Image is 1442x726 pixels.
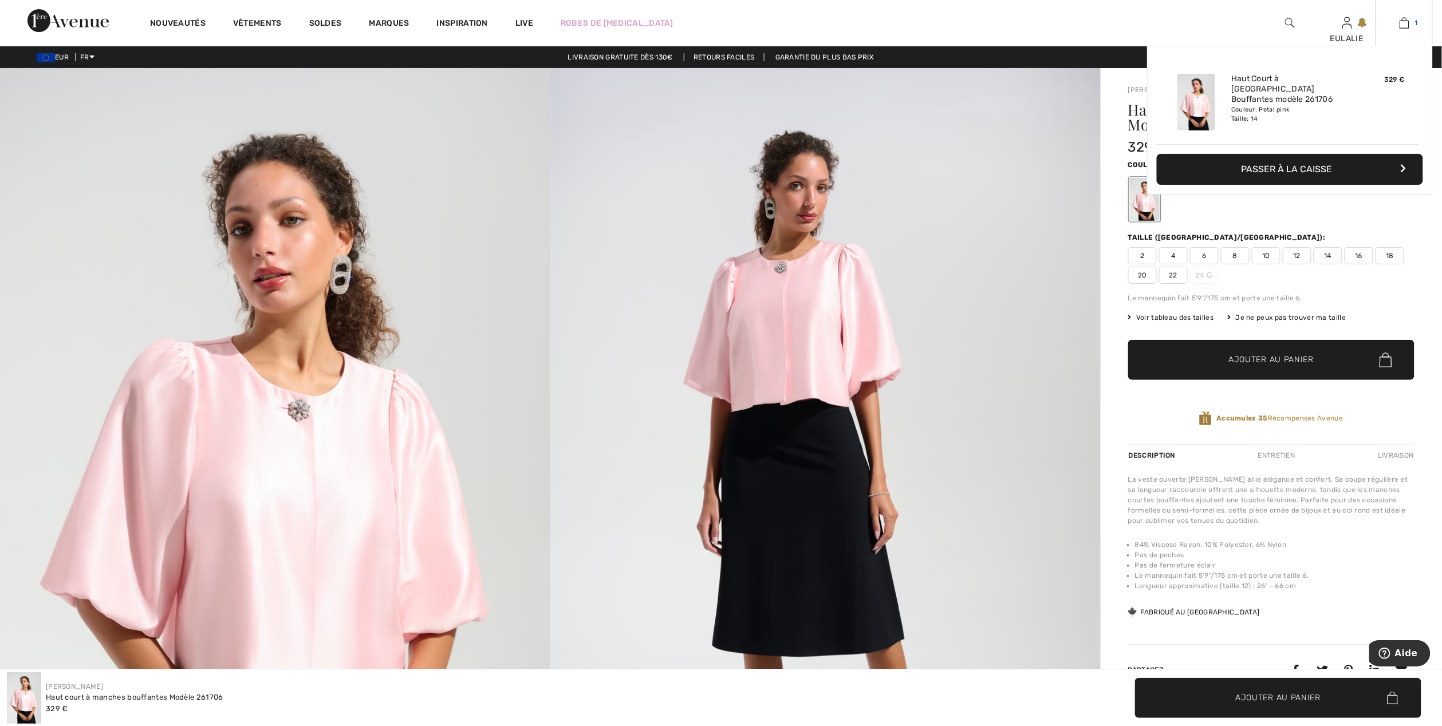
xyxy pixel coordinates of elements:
span: 20 [1128,267,1157,284]
span: Inspiration [437,18,488,30]
div: Taille ([GEOGRAPHIC_DATA]/[GEOGRAPHIC_DATA]): [1128,232,1328,243]
span: 329 € [1128,139,1167,155]
a: Live [515,17,533,29]
a: Livraison gratuite dès 130€ [559,53,682,61]
button: Ajouter au panier [1128,340,1415,380]
div: Description [1128,445,1178,466]
strong: Accumulez 35 [1216,414,1268,422]
div: Petal pink [1130,178,1160,221]
img: Récompenses Avenue [1199,411,1212,426]
li: Le mannequin fait 5'9"/175 cm et porte une taille 6. [1135,570,1415,581]
span: 18 [1376,247,1404,264]
span: Couleur: [1128,161,1165,169]
img: 1ère Avenue [27,9,109,32]
a: Garantie du plus bas prix [766,53,884,61]
button: Passer à la caisse [1157,154,1423,185]
a: Soldes [309,18,342,30]
span: Ajouter au panier [1236,692,1321,704]
img: Euro [37,53,55,62]
div: EULALIE [1319,33,1375,45]
a: Robes de [MEDICAL_DATA] [561,17,673,29]
a: [PERSON_NAME] [1128,86,1185,94]
a: Nouveautés [150,18,206,30]
span: 6 [1190,247,1219,264]
span: 14 [1314,247,1342,264]
span: 4 [1159,247,1188,264]
h1: Haut court à manches bouffantes Modèle 261706 [1128,102,1367,132]
img: Haut Court &agrave; Manches Bouffantes mod&egrave;le 261706 [7,672,41,724]
li: 84% Viscose Rayon, 10% Polyester, 6% Nylon [1135,539,1415,550]
span: Ajouter au panier [1229,354,1314,366]
span: 16 [1345,247,1373,264]
button: Ajouter au panier [1135,678,1421,718]
a: Haut Court à [GEOGRAPHIC_DATA] Bouffantes modèle 261706 [1231,74,1344,105]
a: [PERSON_NAME] [46,683,103,691]
span: FR [80,53,94,61]
img: Mon panier [1400,16,1409,30]
span: Partagez [1128,666,1164,674]
img: Haut Court à Manches Bouffantes modèle 261706 [1177,74,1215,130]
span: EUR [37,53,73,61]
span: 1 [1415,18,1418,28]
a: Retours faciles [684,53,765,61]
img: Mes infos [1342,16,1352,30]
span: 329 € [1385,76,1405,84]
span: Voir tableau des tailles [1128,312,1214,323]
span: 12 [1283,247,1311,264]
span: 8 [1221,247,1250,264]
div: Haut court à manches bouffantes Modèle 261706 [46,692,223,703]
a: Se connecter [1342,17,1352,28]
a: Vêtements [233,18,282,30]
span: 329 € [46,704,68,713]
img: Bag.svg [1380,352,1392,367]
span: 10 [1252,247,1281,264]
img: Bag.svg [1387,692,1398,704]
div: Je ne peux pas trouver ma taille [1228,312,1346,323]
div: Le mannequin fait 5'9"/175 cm et porte une taille 6. [1128,293,1415,303]
iframe: Ouvre un widget dans lequel vous pouvez trouver plus d’informations [1369,640,1431,669]
a: 1 [1376,16,1432,30]
li: Pas de poches [1135,550,1415,560]
img: ring-m.svg [1207,272,1212,278]
div: Entretien [1248,445,1305,466]
img: recherche [1285,16,1295,30]
div: Couleur: Petal pink Taille: 14 [1231,105,1344,124]
span: 22 [1159,267,1188,284]
span: Récompenses Avenue [1216,413,1343,423]
a: Marques [369,18,409,30]
span: 2 [1128,247,1157,264]
div: La veste ouverte [PERSON_NAME] allie élégance et confort. Sa coupe régulière et sa longueur racco... [1128,474,1415,526]
li: Pas de fermeture éclair [1135,560,1415,570]
div: Livraison [1375,445,1415,466]
span: 24 [1190,267,1219,284]
div: Fabriqué au [GEOGRAPHIC_DATA] [1128,607,1260,617]
li: Longueur approximative (taille 12) : 26" - 66 cm [1135,581,1415,591]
